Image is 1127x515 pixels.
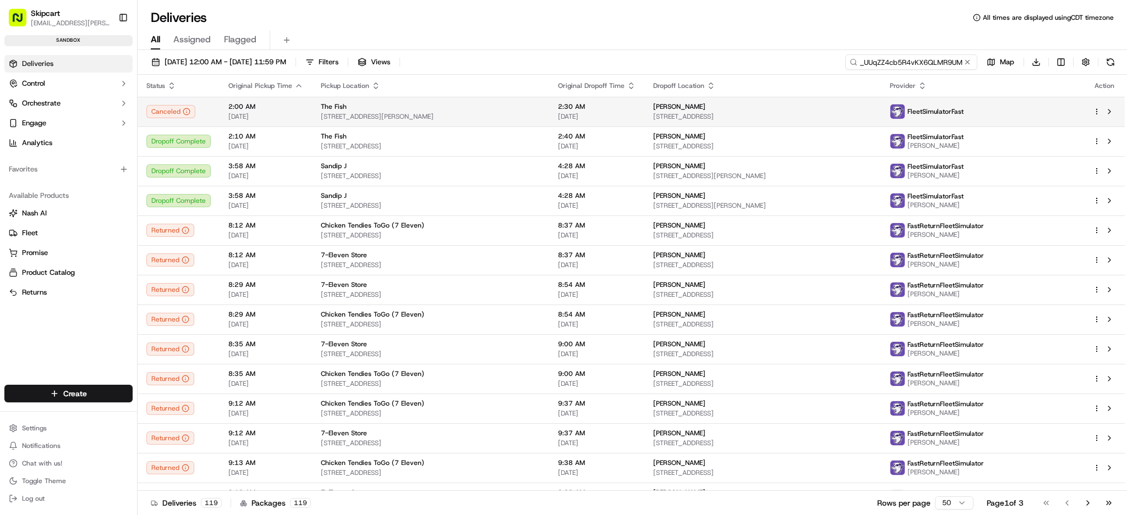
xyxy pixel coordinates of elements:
[165,57,286,67] span: [DATE] 12:00 AM - [DATE] 11:59 PM
[228,468,303,477] span: [DATE]
[4,264,133,281] button: Product Catalog
[4,134,133,152] a: Analytics
[907,311,984,319] span: FastReturnFleetSimulator
[224,33,256,46] span: Flagged
[877,497,931,508] p: Rows per page
[321,261,540,269] span: [STREET_ADDRESS]
[146,402,194,415] button: Returned
[228,310,303,319] span: 8:29 AM
[22,59,53,69] span: Deliveries
[22,208,47,218] span: Nash AI
[558,340,636,348] span: 9:00 AM
[228,369,303,378] span: 8:35 AM
[146,224,194,237] div: Returned
[653,102,705,111] span: [PERSON_NAME]
[4,385,133,402] button: Create
[558,379,636,388] span: [DATE]
[321,369,424,378] span: Chicken Tendies ToGo (7 Eleven)
[31,19,110,27] span: [EMAIL_ADDRESS][PERSON_NAME][DOMAIN_NAME]
[228,201,303,210] span: [DATE]
[558,290,636,299] span: [DATE]
[321,468,540,477] span: [STREET_ADDRESS]
[890,372,905,386] img: FleetSimulator.png
[22,287,47,297] span: Returns
[321,290,540,299] span: [STREET_ADDRESS]
[558,231,636,240] span: [DATE]
[4,75,133,92] button: Control
[653,409,873,418] span: [STREET_ADDRESS]
[228,320,303,329] span: [DATE]
[558,132,636,141] span: 2:40 AM
[890,401,905,416] img: FleetSimulator.png
[151,497,222,508] div: Deliveries
[11,11,33,33] img: Nash
[9,208,128,218] a: Nash AI
[228,439,303,447] span: [DATE]
[907,201,964,209] span: [PERSON_NAME]
[321,379,540,388] span: [STREET_ADDRESS]
[558,320,636,329] span: [DATE]
[653,310,705,319] span: [PERSON_NAME]
[228,280,303,289] span: 8:29 AM
[22,268,75,278] span: Product Catalog
[146,313,194,326] div: Returned
[987,497,1024,508] div: Page 1 of 3
[558,162,636,170] span: 4:28 AM
[558,251,636,259] span: 8:37 AM
[558,399,636,408] span: 9:37 AM
[146,283,194,296] div: Returned
[321,409,540,418] span: [STREET_ADDRESS]
[228,488,303,497] span: 9:13 AM
[890,253,905,267] img: FleetSimulator.png
[321,488,367,497] span: 7-Eleven Store
[907,400,984,408] span: FastReturnFleetSimulator
[146,431,194,445] button: Returned
[653,468,873,477] span: [STREET_ADDRESS]
[321,81,369,90] span: Pickup Location
[558,191,636,200] span: 4:28 AM
[321,191,347,200] span: Sandip J
[9,248,128,258] a: Promise
[228,429,303,438] span: 9:12 AM
[558,468,636,477] span: [DATE]
[37,105,180,116] div: Start new chat
[653,458,705,467] span: [PERSON_NAME]
[22,459,62,468] span: Chat with us!
[300,54,343,70] button: Filters
[907,281,984,290] span: FastReturnFleetSimulator
[22,248,48,258] span: Promise
[558,409,636,418] span: [DATE]
[228,171,303,180] span: [DATE]
[907,290,984,298] span: [PERSON_NAME]
[907,260,984,269] span: [PERSON_NAME]
[4,473,133,489] button: Toggle Theme
[228,399,303,408] span: 9:12 AM
[93,160,102,169] div: 💻
[558,201,636,210] span: [DATE]
[321,142,540,151] span: [STREET_ADDRESS]
[371,57,390,67] span: Views
[146,461,194,474] button: Returned
[907,171,964,180] span: [PERSON_NAME]
[228,379,303,388] span: [DATE]
[321,320,540,329] span: [STREET_ADDRESS]
[228,340,303,348] span: 8:35 AM
[890,342,905,356] img: FleetSimulator.png
[37,116,139,125] div: We're available if you need us!
[907,349,984,358] span: [PERSON_NAME]
[173,33,211,46] span: Assigned
[982,54,1019,70] button: Map
[558,350,636,358] span: [DATE]
[907,162,964,171] span: FleetSimulatorFast
[22,494,45,503] span: Log out
[9,228,128,238] a: Fleet
[321,429,367,438] span: 7-Eleven Store
[321,280,367,289] span: 7-Eleven Store
[290,498,311,508] div: 119
[4,187,133,204] div: Available Products
[31,8,60,19] button: Skipcart
[653,429,705,438] span: [PERSON_NAME]
[228,162,303,170] span: 3:58 AM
